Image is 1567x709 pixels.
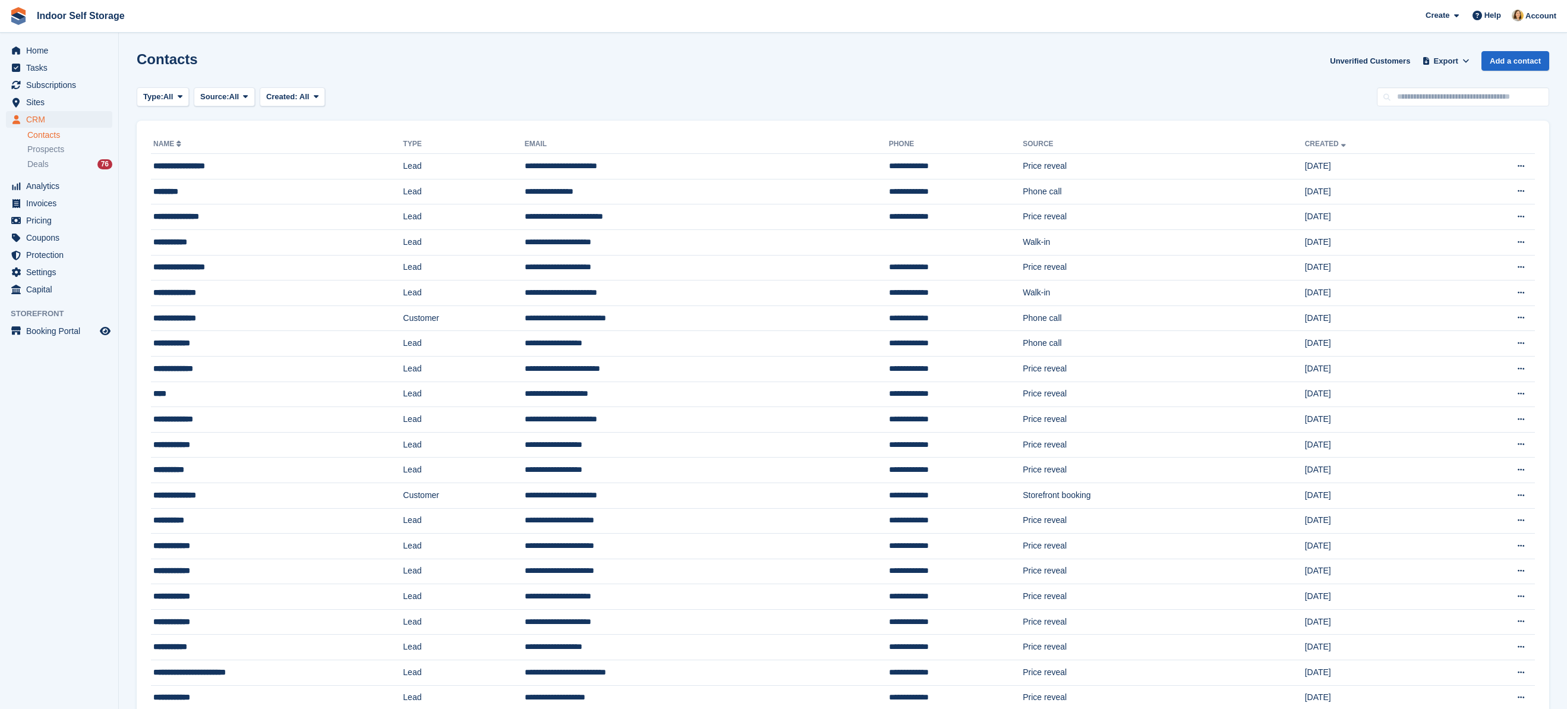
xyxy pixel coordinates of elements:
[26,247,97,263] span: Protection
[1023,154,1304,179] td: Price reveal
[26,94,97,111] span: Sites
[1305,483,1451,508] td: [DATE]
[1023,255,1304,281] td: Price reveal
[6,59,112,76] a: menu
[6,281,112,298] a: menu
[403,204,524,230] td: Lead
[6,264,112,281] a: menu
[266,92,298,101] span: Created:
[1305,154,1451,179] td: [DATE]
[1305,635,1451,660] td: [DATE]
[403,508,524,534] td: Lead
[26,59,97,76] span: Tasks
[1325,51,1415,71] a: Unverified Customers
[163,91,174,103] span: All
[403,432,524,458] td: Lead
[403,305,524,331] td: Customer
[1525,10,1556,22] span: Account
[403,534,524,559] td: Lead
[525,135,889,154] th: Email
[1023,305,1304,331] td: Phone call
[403,135,524,154] th: Type
[1305,204,1451,230] td: [DATE]
[11,308,118,320] span: Storefront
[1023,635,1304,660] td: Price reveal
[1426,10,1449,21] span: Create
[6,212,112,229] a: menu
[1512,10,1524,21] img: Emma Higgins
[1023,229,1304,255] td: Walk-in
[1023,382,1304,407] td: Price reveal
[403,635,524,660] td: Lead
[1023,660,1304,686] td: Price reveal
[26,212,97,229] span: Pricing
[403,281,524,306] td: Lead
[6,323,112,339] a: menu
[1305,458,1451,483] td: [DATE]
[6,229,112,246] a: menu
[6,247,112,263] a: menu
[403,584,524,610] td: Lead
[403,458,524,483] td: Lead
[403,255,524,281] td: Lead
[98,324,112,338] a: Preview store
[1023,331,1304,357] td: Phone call
[6,42,112,59] a: menu
[27,144,64,155] span: Prospects
[889,135,1023,154] th: Phone
[27,158,112,171] a: Deals 76
[403,229,524,255] td: Lead
[1305,140,1348,148] a: Created
[1023,609,1304,635] td: Price reveal
[10,7,27,25] img: stora-icon-8386f47178a22dfd0bd8f6a31ec36ba5ce8667c1dd55bd0f319d3a0aa187defe.svg
[1023,534,1304,559] td: Price reveal
[403,154,524,179] td: Lead
[1305,534,1451,559] td: [DATE]
[1023,483,1304,508] td: Storefront booking
[26,178,97,194] span: Analytics
[1023,584,1304,610] td: Price reveal
[1023,281,1304,306] td: Walk-in
[1305,559,1451,584] td: [DATE]
[1305,331,1451,357] td: [DATE]
[260,87,325,107] button: Created: All
[27,130,112,141] a: Contacts
[1305,609,1451,635] td: [DATE]
[1305,305,1451,331] td: [DATE]
[26,281,97,298] span: Capital
[1023,179,1304,204] td: Phone call
[1305,356,1451,382] td: [DATE]
[1484,10,1501,21] span: Help
[1481,51,1549,71] a: Add a contact
[26,323,97,339] span: Booking Portal
[1023,135,1304,154] th: Source
[1305,179,1451,204] td: [DATE]
[27,159,49,170] span: Deals
[97,159,112,169] div: 76
[1305,229,1451,255] td: [DATE]
[229,91,239,103] span: All
[6,111,112,128] a: menu
[26,111,97,128] span: CRM
[6,94,112,111] a: menu
[403,179,524,204] td: Lead
[403,609,524,635] td: Lead
[32,6,130,26] a: Indoor Self Storage
[26,42,97,59] span: Home
[1305,382,1451,407] td: [DATE]
[1434,55,1458,67] span: Export
[1305,508,1451,534] td: [DATE]
[1023,432,1304,458] td: Price reveal
[299,92,310,101] span: All
[1023,508,1304,534] td: Price reveal
[1305,255,1451,281] td: [DATE]
[403,331,524,357] td: Lead
[6,195,112,212] a: menu
[1305,660,1451,686] td: [DATE]
[1305,432,1451,458] td: [DATE]
[1023,559,1304,584] td: Price reveal
[403,660,524,686] td: Lead
[153,140,184,148] a: Name
[137,87,189,107] button: Type: All
[1023,204,1304,230] td: Price reveal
